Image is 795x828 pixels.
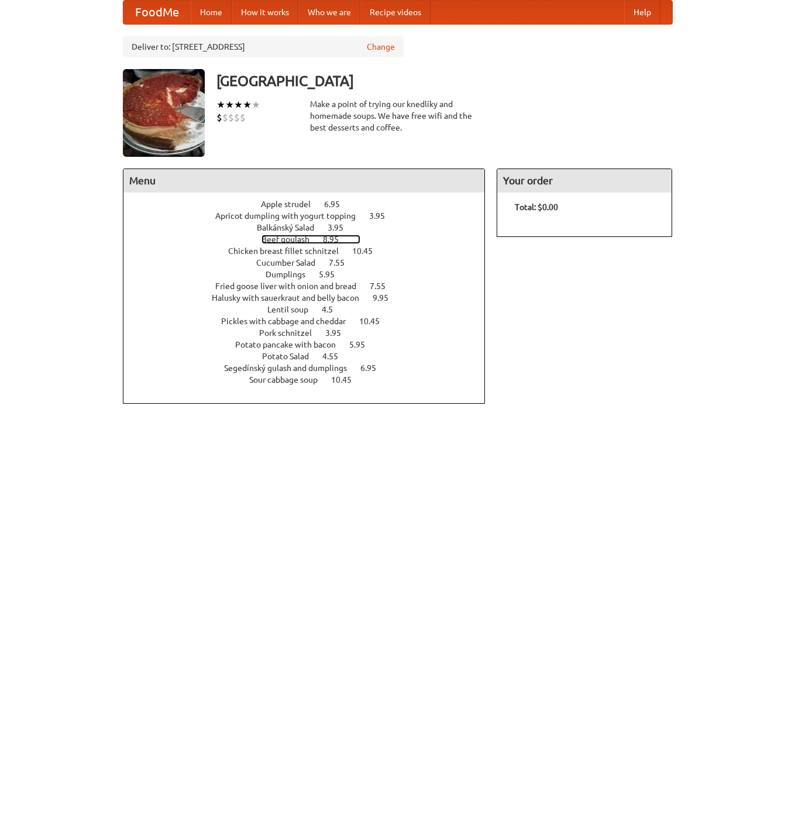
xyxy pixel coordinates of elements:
div: Make a point of trying our knedlíky and homemade soups. We have free wifi and the best desserts a... [310,98,486,133]
h3: [GEOGRAPHIC_DATA] [216,69,673,92]
span: Segedínský gulash and dumplings [224,363,359,373]
span: Cucumber Salad [256,258,327,267]
li: ★ [243,98,252,111]
span: 8.95 [323,235,350,244]
a: Pork schnitzel 3.95 [259,328,363,338]
a: Who we are [298,1,360,24]
span: Sour cabbage soup [249,375,329,384]
li: ★ [252,98,260,111]
span: Apple strudel [261,200,322,209]
a: Segedínský gulash and dumplings 6.95 [224,363,398,373]
span: Pickles with cabbage and cheddar [221,317,357,326]
a: How it works [232,1,298,24]
li: ★ [234,98,243,111]
a: Lentil soup 4.5 [267,305,355,314]
span: 9.95 [373,293,400,303]
b: Total: $0.00 [515,202,558,212]
a: Recipe videos [360,1,431,24]
li: $ [222,111,228,124]
a: Sour cabbage soup 10.45 [249,375,373,384]
a: Chicken breast fillet schnitzel 10.45 [228,246,394,256]
a: Halusky with sauerkraut and belly bacon 9.95 [212,293,410,303]
li: ★ [216,98,225,111]
span: Dumplings [266,270,317,279]
span: 5.95 [349,340,377,349]
a: Potato Salad 4.55 [262,352,360,361]
span: Apricot dumpling with yogurt topping [215,211,367,221]
li: ★ [225,98,234,111]
span: 10.45 [359,317,391,326]
span: 5.95 [319,270,346,279]
li: $ [216,111,222,124]
a: Potato pancake with bacon 5.95 [235,340,387,349]
span: 4.55 [322,352,350,361]
li: $ [228,111,234,124]
span: Chicken breast fillet schnitzel [228,246,350,256]
span: 7.55 [329,258,356,267]
a: Pickles with cabbage and cheddar 10.45 [221,317,401,326]
a: Beef goulash 8.95 [261,235,360,244]
span: Pork schnitzel [259,328,323,338]
h4: Your order [497,169,672,193]
img: angular.jpg [123,69,205,157]
span: Fried goose liver with onion and bread [215,281,368,291]
span: 10.45 [331,375,363,384]
li: $ [234,111,240,124]
span: Halusky with sauerkraut and belly bacon [212,293,371,303]
span: Balkánský Salad [257,223,326,232]
span: 3.95 [325,328,353,338]
a: Home [191,1,232,24]
span: 3.95 [369,211,397,221]
span: 3.95 [328,223,355,232]
span: Potato Salad [262,352,321,361]
a: Fried goose liver with onion and bread 7.55 [215,281,407,291]
a: Dumplings 5.95 [266,270,356,279]
a: Change [367,41,395,53]
span: Beef goulash [261,235,321,244]
span: 6.95 [324,200,352,209]
span: 10.45 [352,246,384,256]
a: FoodMe [123,1,191,24]
span: 4.5 [322,305,345,314]
a: Help [624,1,660,24]
span: 7.55 [370,281,397,291]
a: Apple strudel 6.95 [261,200,362,209]
span: Potato pancake with bacon [235,340,347,349]
a: Cucumber Salad 7.55 [256,258,366,267]
span: Lentil soup [267,305,320,314]
span: 6.95 [360,363,388,373]
a: Balkánský Salad 3.95 [257,223,365,232]
div: Deliver to: [STREET_ADDRESS] [123,36,404,57]
a: Apricot dumpling with yogurt topping 3.95 [215,211,407,221]
li: $ [240,111,246,124]
h4: Menu [123,169,485,193]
